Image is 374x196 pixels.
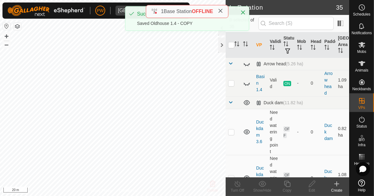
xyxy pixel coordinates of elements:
span: ON [283,81,291,86]
p-sorticon: Activate to sort [338,49,343,54]
div: Create [324,188,349,193]
td: 0.82 ha [336,109,349,155]
span: PW [97,7,104,14]
input: Search (S) [259,17,334,30]
div: Arrow head [256,61,303,67]
a: Contact Us [119,188,137,194]
button: Map Layers [14,23,21,30]
p-sorticon: Activate to sort [311,46,316,51]
span: Neckbands [352,87,371,91]
span: (11.82 ha) [283,100,303,105]
span: VPs [358,106,365,110]
button: Reset Map [3,22,10,30]
div: Success [137,10,234,18]
span: Animals [355,68,368,72]
p-sorticon: Activate to sort [270,46,275,51]
span: Heatmap [354,162,369,166]
div: Copy [275,188,300,193]
span: OFFLINE [192,9,213,14]
span: (5.26 ha) [286,61,303,66]
a: Duck dam [324,169,333,187]
p-sorticon: Activate to sort [297,46,302,51]
div: Saved Oldhouse 1.4 - COPY [137,20,234,27]
span: Help [358,188,366,192]
span: Notifications [352,31,372,35]
p-sorticon: Activate to sort [283,42,288,47]
div: - [297,175,306,181]
th: Validity [267,32,281,58]
div: - [297,80,306,86]
td: 0 [308,70,322,96]
p-sorticon: Activate to sort [243,42,248,47]
span: Base Station [164,9,192,14]
div: [GEOGRAPHIC_DATA] [118,8,170,13]
td: Valid [267,70,281,96]
a: Arrow head [324,71,332,96]
div: - [297,129,306,135]
p-sorticon: Activate to sort [324,46,329,51]
th: [GEOGRAPHIC_DATA] Area [336,32,349,58]
span: Status [356,124,367,128]
span: 35 [336,3,343,12]
span: Infra [358,143,365,147]
img: Gallagher Logo [7,5,85,16]
span: 1 [161,9,164,14]
h2: In Rotation [229,4,336,11]
th: Paddock [322,32,336,58]
a: Duck dam [324,123,333,141]
span: Kawhia Farm [115,6,172,16]
span: OFF [283,172,290,184]
a: Basin 1.4 [256,74,264,92]
button: Close [239,8,247,17]
td: Need watering point [267,109,281,155]
div: Duck dam [256,100,303,105]
a: Help [349,177,374,194]
div: Show/Hide [250,188,275,193]
button: – [3,41,10,48]
th: VP [254,32,267,58]
td: 1.09 ha [336,70,349,96]
a: Duckdam 3.6 [256,119,264,144]
a: Privacy Policy [88,188,112,194]
button: + [3,33,10,40]
td: 0 [308,109,322,155]
th: Status [281,32,295,58]
a: Duckdam 3.5 [256,166,264,190]
span: OFF [283,126,290,138]
div: Edit [300,188,324,193]
th: Mob [295,32,308,58]
span: Mobs [357,50,366,54]
th: Head [308,32,322,58]
span: Schedules [353,12,370,16]
p-sorticon: Activate to sort [234,42,239,47]
div: Turn Off [225,188,250,193]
